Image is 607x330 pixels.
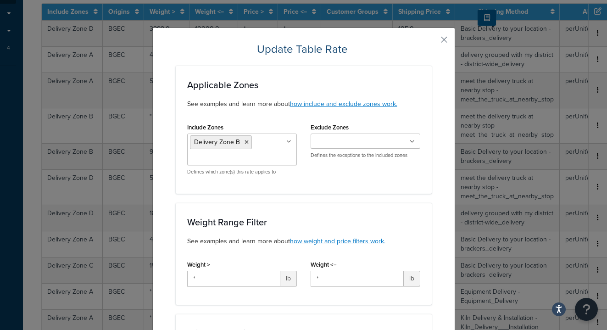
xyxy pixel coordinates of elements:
[187,261,210,268] label: Weight >
[290,99,397,109] a: how include and exclude zones work.
[187,217,420,227] h3: Weight Range Filter
[311,124,349,131] label: Exclude Zones
[194,137,240,147] span: Delivery Zone B
[176,42,432,56] h2: Update Table Rate
[187,99,420,109] p: See examples and learn more about
[311,152,420,159] p: Defines the exceptions to the included zones
[280,271,297,286] span: lb
[311,261,337,268] label: Weight <=
[187,168,297,175] p: Defines which zone(s) this rate applies to
[187,236,420,246] p: See examples and learn more about
[187,80,420,90] h3: Applicable Zones
[187,124,223,131] label: Include Zones
[290,236,385,246] a: how weight and price filters work.
[404,271,420,286] span: lb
